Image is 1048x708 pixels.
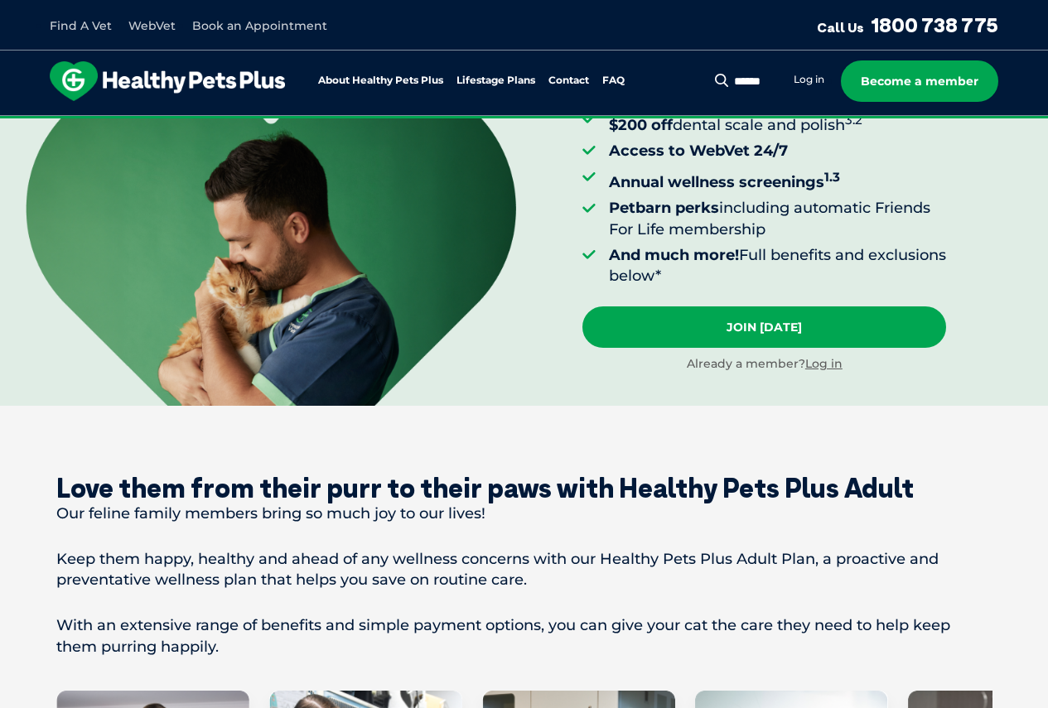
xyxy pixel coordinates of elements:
[841,60,998,102] a: Become a member
[128,18,176,33] a: WebVet
[56,503,992,524] p: Our feline family members bring so much joy to our lives!
[215,116,833,131] span: Proactive, preventative wellness program designed to keep your pet healthier and happier for longer
[794,73,824,86] a: Log in
[56,615,992,657] p: With an extensive range of benefits and simple payment options, you can give your cat the care th...
[318,75,443,86] a: About Healthy Pets Plus
[50,61,285,101] img: hpp-logo
[192,18,327,33] a: Book an Appointment
[609,245,946,287] li: Full benefits and exclusions below*
[824,169,840,185] sup: 1.3
[56,472,992,503] div: Love them from their purr to their paws with Healthy Pets Plus Adult
[582,306,946,348] a: Join [DATE]
[709,72,730,89] button: Search
[50,18,112,33] a: Find A Vet
[548,75,589,86] a: Contact
[602,75,625,86] a: FAQ
[609,246,739,264] strong: And much more!
[456,75,535,86] a: Lifestage Plans
[26,73,516,406] img: <br /> <b>Warning</b>: Undefined variable $title in <b>/var/www/html/current/codepool/wp-content/...
[56,549,992,590] p: Keep them happy, healthy and ahead of any wellness concerns with our Healthy Pets Plus Adult Plan...
[609,173,840,191] strong: Annual wellness screenings
[609,116,673,134] strong: $200 off
[817,19,864,36] span: Call Us
[582,356,946,373] div: Already a member?
[609,109,946,136] li: dental scale and polish
[609,142,788,160] strong: Access to WebVet 24/7
[805,356,843,371] a: Log in
[817,12,998,37] a: Call Us1800 738 775
[609,198,946,239] li: including automatic Friends For Life membership
[609,199,719,217] strong: Petbarn perks
[845,112,862,128] sup: 3.2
